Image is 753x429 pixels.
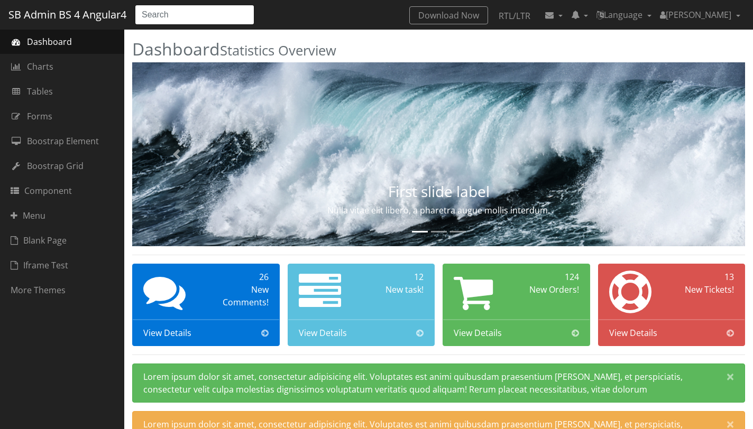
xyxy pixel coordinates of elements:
span: View Details [143,327,191,339]
span: View Details [299,327,347,339]
div: New Tickets! [675,283,734,296]
div: 26 [210,271,269,283]
span: View Details [454,327,502,339]
div: New task! [365,283,424,296]
a: RTL/LTR [490,6,539,25]
div: Lorem ipsum dolor sit amet, consectetur adipisicing elit. Voluptates est animi quibusdam praesent... [132,363,745,403]
span: Menu [11,209,45,222]
a: SB Admin BS 4 Angular4 [8,5,126,25]
div: New Comments! [210,283,269,309]
img: Random first slide [132,62,745,246]
span: × [727,369,734,384]
a: Download Now [409,6,488,24]
a: [PERSON_NAME] [656,4,745,25]
small: Statistics Overview [220,41,336,60]
span: View Details [609,327,657,339]
div: 13 [675,271,734,283]
h2: Dashboard [132,40,745,58]
h3: First slide label [224,183,653,200]
div: 12 [365,271,424,283]
input: Search [135,5,254,25]
div: New Orders! [520,283,579,296]
button: Close [716,364,745,389]
div: 124 [520,271,579,283]
a: Language [592,4,656,25]
p: Nulla vitae elit libero, a pharetra augue mollis interdum. [224,204,653,217]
